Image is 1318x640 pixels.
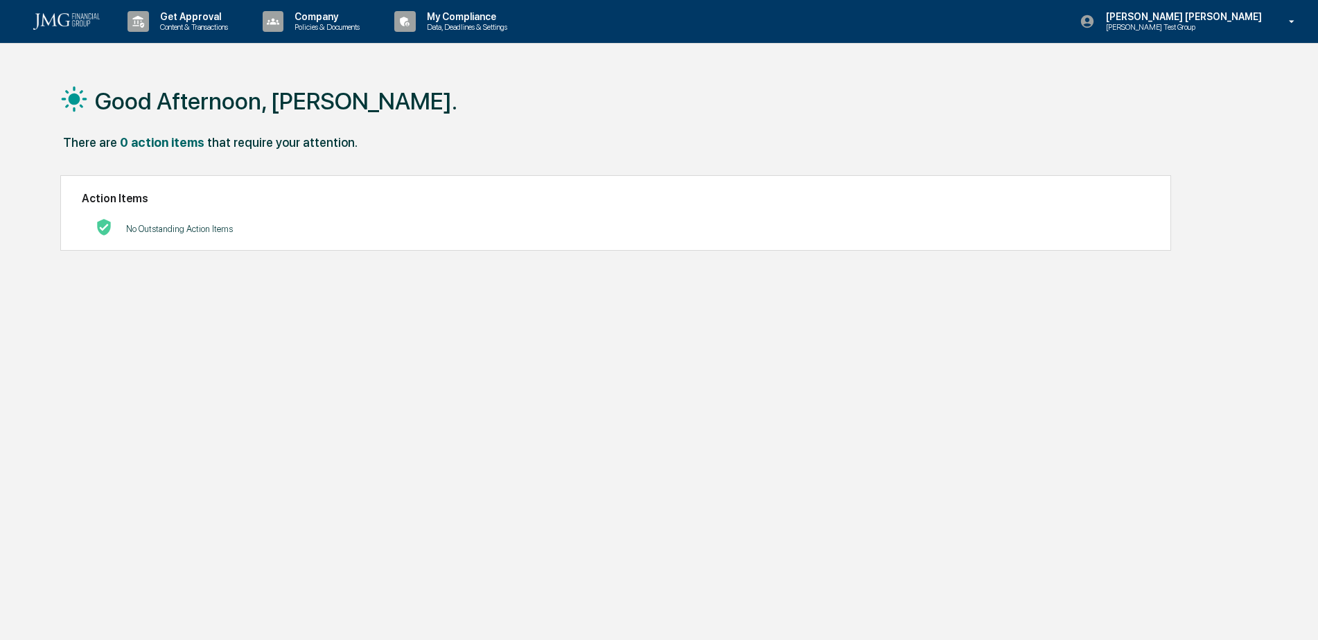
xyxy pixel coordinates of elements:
[33,13,100,30] img: logo
[416,11,514,22] p: My Compliance
[283,11,367,22] p: Company
[63,135,117,150] div: There are
[126,224,233,234] p: No Outstanding Action Items
[207,135,358,150] div: that require your attention.
[283,22,367,32] p: Policies & Documents
[120,135,204,150] div: 0 action items
[149,22,235,32] p: Content & Transactions
[95,87,457,115] h1: Good Afternoon, [PERSON_NAME].
[1095,22,1231,32] p: [PERSON_NAME] Test Group
[149,11,235,22] p: Get Approval
[82,192,1150,205] h2: Action Items
[416,22,514,32] p: Data, Deadlines & Settings
[1095,11,1269,22] p: [PERSON_NAME] [PERSON_NAME]
[96,219,112,235] img: No Actions logo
